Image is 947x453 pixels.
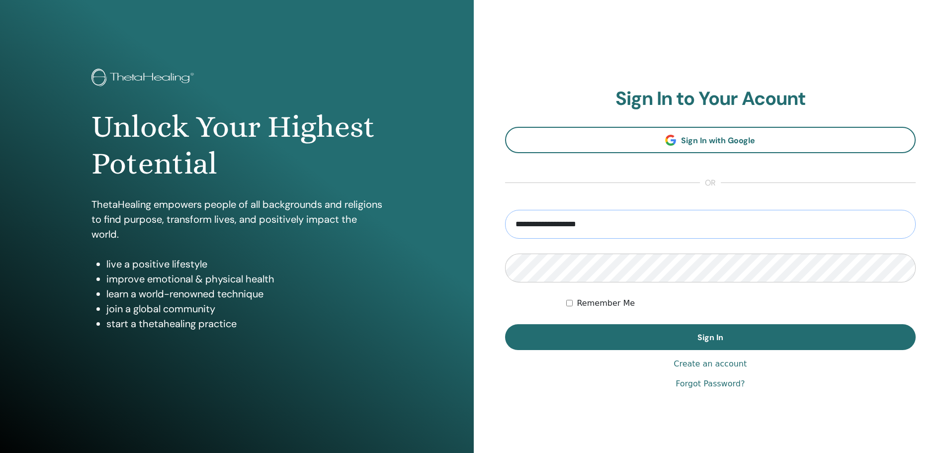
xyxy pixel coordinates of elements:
div: Keep me authenticated indefinitely or until I manually logout [566,297,916,309]
label: Remember Me [577,297,635,309]
li: live a positive lifestyle [106,257,382,272]
h1: Unlock Your Highest Potential [91,108,382,182]
span: Sign In with Google [681,135,755,146]
li: join a global community [106,301,382,316]
h2: Sign In to Your Acount [505,88,916,110]
p: ThetaHealing empowers people of all backgrounds and religions to find purpose, transform lives, a... [91,197,382,242]
span: Sign In [697,332,723,343]
button: Sign In [505,324,916,350]
a: Forgot Password? [676,378,745,390]
span: or [700,177,721,189]
li: improve emotional & physical health [106,272,382,286]
li: learn a world-renowned technique [106,286,382,301]
a: Sign In with Google [505,127,916,153]
a: Create an account [674,358,747,370]
li: start a thetahealing practice [106,316,382,331]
